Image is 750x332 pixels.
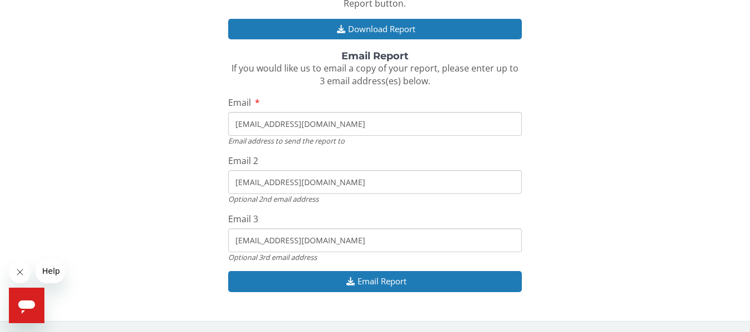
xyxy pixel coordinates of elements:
[9,288,44,323] iframe: Button to launch messaging window
[231,62,519,87] span: If you would like us to email a copy of your report, please enter up to 3 email address(es) below.
[228,271,521,292] button: Email Report
[341,50,409,62] strong: Email Report
[228,194,521,204] div: Optional 2nd email address
[228,96,251,109] span: Email
[228,252,521,262] div: Optional 3rd email address
[228,213,258,225] span: Email 3
[36,259,65,283] iframe: Message from company
[9,261,31,283] iframe: Close message
[228,136,521,146] div: Email address to send the report to
[228,19,521,39] button: Download Report
[228,155,258,167] span: Email 2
